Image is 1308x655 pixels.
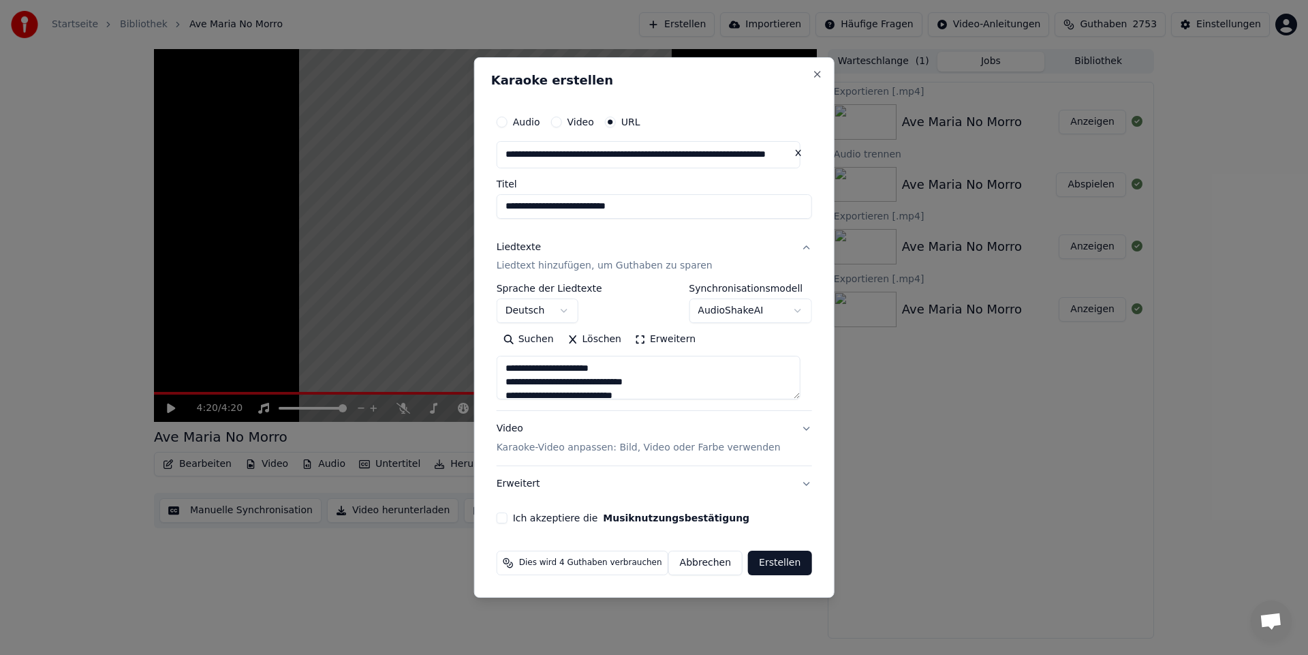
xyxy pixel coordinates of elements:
label: Synchronisationsmodell [689,284,811,294]
div: LiedtexteLiedtext hinzufügen, um Guthaben zu sparen [497,284,812,411]
label: Sprache der Liedtexte [497,284,602,294]
div: Video [497,423,781,455]
p: Karaoke-Video anpassen: Bild, Video oder Farbe verwenden [497,441,781,455]
div: Liedtexte [497,241,541,254]
span: Dies wird 4 Guthaben verbrauchen [519,558,662,568]
button: Löschen [561,329,628,351]
button: VideoKaraoke-Video anpassen: Bild, Video oder Farbe verwenden [497,412,812,466]
label: Ich akzeptiere die [513,513,749,523]
label: Video [567,117,593,127]
label: Audio [513,117,540,127]
button: Ich akzeptiere die [603,513,749,523]
h2: Karaoke erstellen [491,74,817,87]
button: Suchen [497,329,561,351]
button: LiedtexteLiedtext hinzufügen, um Guthaben zu sparen [497,230,812,284]
label: Titel [497,179,812,189]
button: Erstellen [748,551,811,575]
label: URL [621,117,640,127]
p: Liedtext hinzufügen, um Guthaben zu sparen [497,260,713,273]
button: Abbrechen [668,551,743,575]
button: Erweitern [628,329,702,351]
button: Erweitert [497,466,812,502]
